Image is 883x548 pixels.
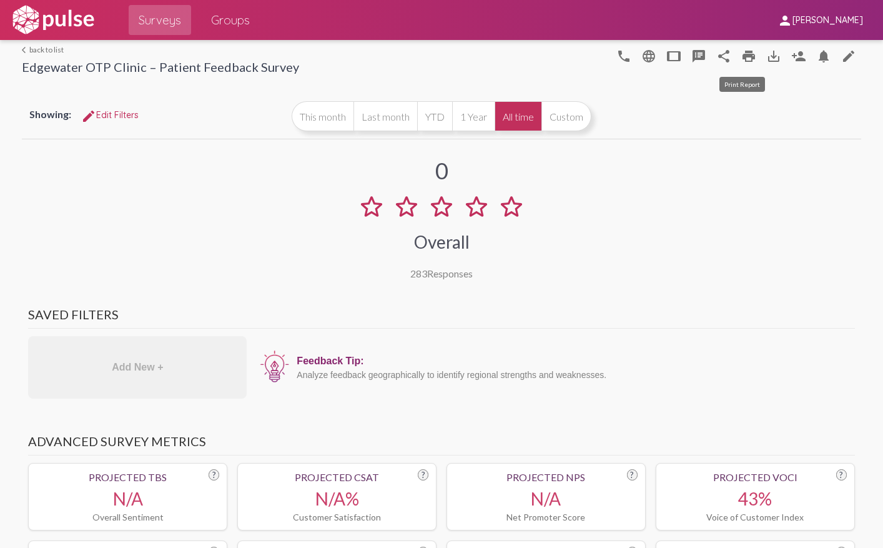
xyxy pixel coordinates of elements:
[736,43,761,68] a: print
[836,469,847,481] div: ?
[28,336,247,399] div: Add New +
[716,49,731,64] mat-icon: Share
[414,231,470,252] div: Overall
[36,488,219,509] div: N/A
[641,49,656,64] mat-icon: language
[22,45,299,54] a: back to list
[410,267,473,279] div: Responses
[297,356,848,367] div: Feedback Tip:
[22,46,29,54] mat-icon: arrow_back_ios
[836,43,861,68] a: language
[541,101,591,131] button: Custom
[664,488,847,509] div: 43%
[211,9,250,31] span: Groups
[711,43,736,68] button: Share
[455,512,638,522] div: Net Promoter Score
[627,469,638,481] div: ?
[245,471,428,483] div: Projected CSAT
[455,471,638,483] div: Projected NPS
[81,109,96,124] mat-icon: Edit Filters
[816,49,831,64] mat-icon: Bell
[10,4,96,36] img: white-logo.svg
[777,13,792,28] mat-icon: person
[761,43,786,68] button: Download
[259,349,290,384] img: icon12.png
[666,49,681,64] mat-icon: tablet
[636,43,661,68] button: language
[22,59,299,77] div: Edgewater OTP Clinic – Patient Feedback Survey
[201,5,260,35] a: Groups
[36,471,219,483] div: Projected TBS
[616,49,631,64] mat-icon: language
[36,512,219,522] div: Overall Sentiment
[766,49,781,64] mat-icon: Download
[792,15,863,26] span: [PERSON_NAME]
[791,49,806,64] mat-icon: Person
[28,307,854,329] h3: Saved Filters
[29,108,71,120] span: Showing:
[786,43,811,68] button: Person
[495,101,541,131] button: All time
[661,43,686,68] button: tablet
[410,267,427,279] span: 283
[418,469,428,481] div: ?
[129,5,191,35] a: Surveys
[435,157,448,184] div: 0
[811,43,836,68] button: Bell
[841,49,856,64] mat-icon: language
[28,434,854,456] h3: Advanced Survey Metrics
[741,49,756,64] mat-icon: print
[664,471,847,483] div: Projected VoCI
[297,370,848,380] div: Analyze feedback geographically to identify regional strengths and weaknesses.
[417,101,452,131] button: YTD
[767,8,873,31] button: [PERSON_NAME]
[209,469,219,481] div: ?
[691,49,706,64] mat-icon: speaker_notes
[71,104,149,126] button: Edit FiltersEdit Filters
[455,488,638,509] div: N/A
[139,9,181,31] span: Surveys
[686,43,711,68] button: speaker_notes
[353,101,417,131] button: Last month
[245,512,428,522] div: Customer Satisfaction
[81,109,139,121] span: Edit Filters
[245,488,428,509] div: N/A%
[611,43,636,68] button: language
[292,101,353,131] button: This month
[452,101,495,131] button: 1 Year
[664,512,847,522] div: Voice of Customer Index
